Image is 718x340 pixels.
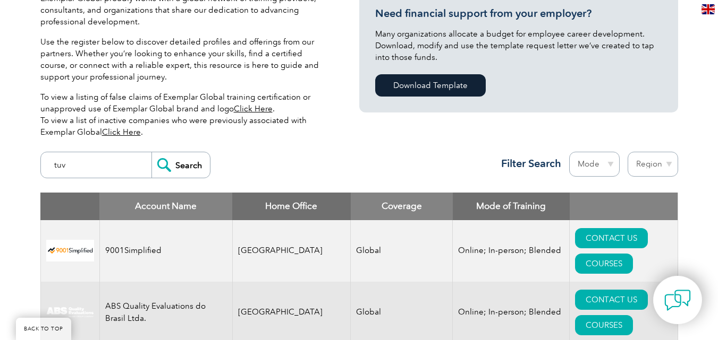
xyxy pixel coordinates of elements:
[151,152,210,178] input: Search
[16,318,71,340] a: BACK TO TOP
[575,290,648,310] a: CONTACT US
[570,193,678,220] th: : activate to sort column ascending
[40,36,327,83] p: Use the register below to discover detailed profiles and offerings from our partners. Whether you...
[234,104,273,114] a: Click Here
[102,127,141,137] a: Click Here
[40,91,327,138] p: To view a listing of false claims of Exemplar Global training certification or unapproved use of ...
[575,254,633,274] a: COURSES
[232,220,351,282] td: [GEOGRAPHIC_DATA]
[375,7,662,20] h3: Need financial support from your employer?
[375,28,662,63] p: Many organizations allocate a budget for employee career development. Download, modify and use th...
[453,220,570,282] td: Online; In-person; Blended
[232,193,351,220] th: Home Office: activate to sort column ascending
[46,240,94,261] img: 37c9c059-616f-eb11-a812-002248153038-logo.png
[46,307,94,318] img: c92924ac-d9bc-ea11-a814-000d3a79823d-logo.jpg
[702,4,715,14] img: en
[453,193,570,220] th: Mode of Training: activate to sort column ascending
[99,220,232,282] td: 9001Simplified
[664,287,691,313] img: contact-chat.png
[575,228,648,248] a: CONTACT US
[99,193,232,220] th: Account Name: activate to sort column descending
[495,157,561,170] h3: Filter Search
[575,315,633,335] a: COURSES
[351,193,453,220] th: Coverage: activate to sort column ascending
[375,74,486,97] a: Download Template
[351,220,453,282] td: Global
